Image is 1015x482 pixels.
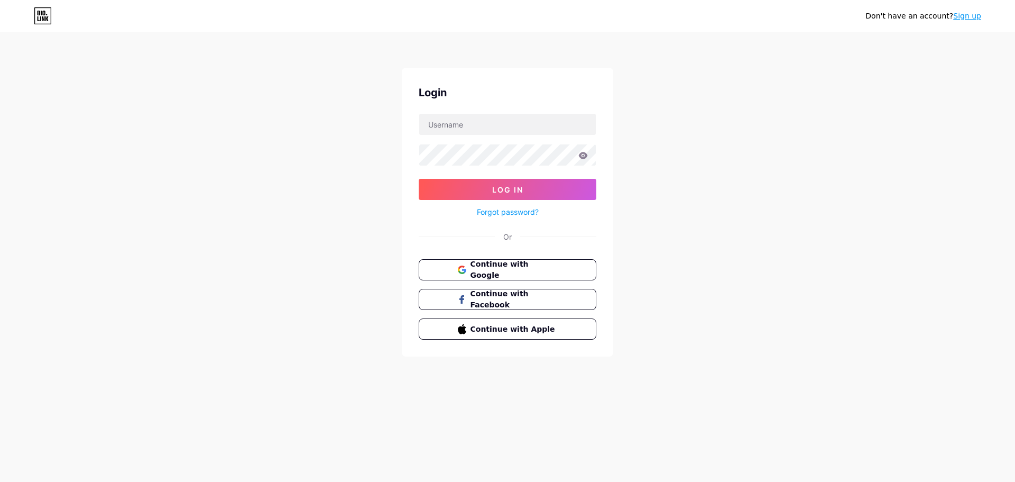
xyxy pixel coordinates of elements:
[419,179,596,200] button: Log In
[477,206,539,217] a: Forgot password?
[419,85,596,101] div: Login
[470,288,558,311] span: Continue with Facebook
[865,11,981,22] div: Don't have an account?
[492,185,523,194] span: Log In
[419,114,596,135] input: Username
[503,231,512,242] div: Or
[419,319,596,340] button: Continue with Apple
[953,12,981,20] a: Sign up
[470,324,558,335] span: Continue with Apple
[419,289,596,310] button: Continue with Facebook
[470,259,558,281] span: Continue with Google
[419,259,596,280] button: Continue with Google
